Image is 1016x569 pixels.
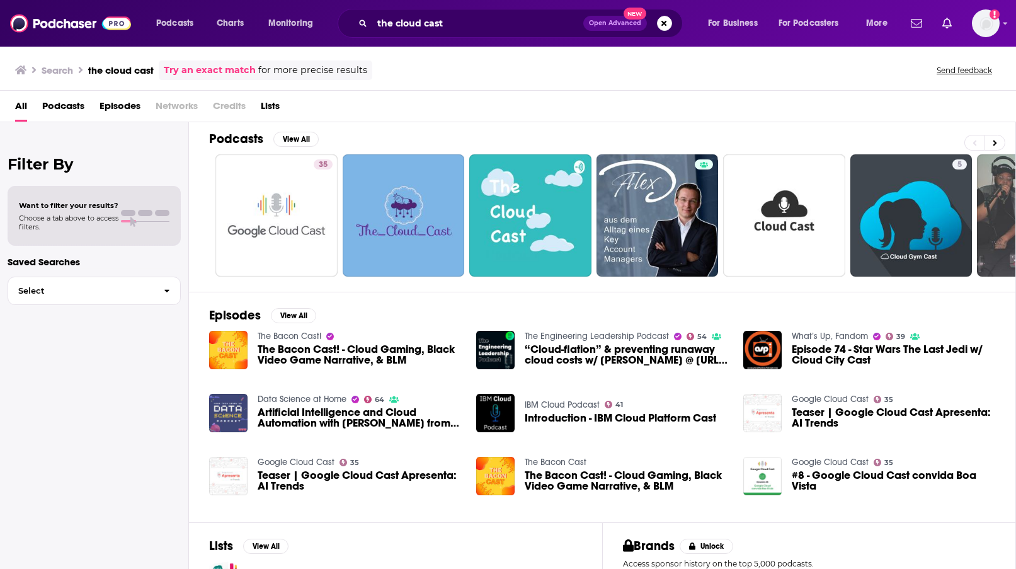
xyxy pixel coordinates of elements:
[42,64,73,76] h3: Search
[350,460,359,466] span: 35
[261,96,280,122] a: Lists
[884,460,893,466] span: 35
[271,308,316,323] button: View All
[156,14,193,32] span: Podcasts
[792,470,995,491] a: #8 - Google Cloud Cast convida Boa Vista
[525,344,728,365] a: “Cloud-flation” & preventing runaway cloud costs w/ Leon Kuperman @ Cast.ai #94
[258,407,461,428] span: Artificial Intelligence and Cloud Automation with [PERSON_NAME] from [URL] (Ep. 187)
[525,457,586,468] a: The Bacon Cast
[209,394,248,432] a: Artificial Intelligence and Cloud Automation with Leon Kuperman from Cast.ai (Ep. 187)
[886,333,906,340] a: 39
[972,9,1000,37] img: User Profile
[340,459,360,466] a: 35
[209,307,316,323] a: EpisodesView All
[8,256,181,268] p: Saved Searches
[8,277,181,305] button: Select
[952,159,967,170] a: 5
[100,96,140,122] a: Episodes
[258,394,346,405] a: Data Science at Home
[350,9,695,38] div: Search podcasts, credits, & more...
[896,334,905,340] span: 39
[319,159,328,171] span: 35
[372,13,583,33] input: Search podcasts, credits, & more...
[268,14,313,32] span: Monitoring
[525,413,716,423] span: Introduction - IBM Cloud Platform Cast
[525,399,600,410] a: IBM Cloud Podcast
[260,13,329,33] button: open menu
[779,14,839,32] span: For Podcasters
[8,155,181,173] h2: Filter By
[874,459,894,466] a: 35
[209,538,233,554] h2: Lists
[743,331,782,369] img: Episode 74 - Star Wars The Last Jedi w/ Cloud City Cast
[215,154,338,277] a: 35
[743,394,782,432] img: Teaser | Google Cloud Cast Apresenta: AI Trends
[857,13,903,33] button: open menu
[850,154,973,277] a: 5
[209,131,263,147] h2: Podcasts
[209,538,288,554] a: ListsView All
[884,397,893,403] span: 35
[156,96,198,122] span: Networks
[476,394,515,432] img: Introduction - IBM Cloud Platform Cast
[209,131,319,147] a: PodcastsView All
[209,457,248,495] a: Teaser | Google Cloud Cast Apresenta: AI Trends
[770,13,857,33] button: open menu
[258,457,334,468] a: Google Cloud Cast
[217,14,244,32] span: Charts
[209,331,248,369] img: The Bacon Cast! - Cloud Gaming, Black Video Game Narrative, & BLM
[589,20,641,26] span: Open Advanced
[19,214,118,231] span: Choose a tab above to access filters.
[147,13,210,33] button: open menu
[792,394,869,405] a: Google Cloud Cast
[476,331,515,369] img: “Cloud-flation” & preventing runaway cloud costs w/ Leon Kuperman @ Cast.ai #94
[213,96,246,122] span: Credits
[10,11,131,35] a: Podchaser - Follow, Share and Rate Podcasts
[525,470,728,491] a: The Bacon Cast! - Cloud Gaming, Black Video Game Narrative, & BLM
[680,539,733,554] button: Unlock
[792,344,995,365] a: Episode 74 - Star Wars The Last Jedi w/ Cloud City Cast
[314,159,333,170] a: 35
[906,13,927,34] a: Show notifications dropdown
[258,470,461,491] a: Teaser | Google Cloud Cast Apresenta: AI Trends
[258,63,367,78] span: for more precise results
[699,13,773,33] button: open menu
[972,9,1000,37] button: Show profile menu
[615,402,623,408] span: 41
[364,396,385,403] a: 64
[375,397,384,403] span: 64
[623,559,996,568] p: Access sponsor history on the top 5,000 podcasts.
[957,159,962,171] span: 5
[937,13,957,34] a: Show notifications dropdown
[525,331,669,342] a: The Engineering Leadership Podcast
[972,9,1000,37] span: Logged in as patiencebaldacci
[743,457,782,495] img: #8 - Google Cloud Cast convida Boa Vista
[792,457,869,468] a: Google Cloud Cast
[258,344,461,365] a: The Bacon Cast! - Cloud Gaming, Black Video Game Narrative, & BLM
[624,8,646,20] span: New
[88,64,154,76] h3: the cloud cast
[933,65,996,76] button: Send feedback
[476,457,515,495] a: The Bacon Cast! - Cloud Gaming, Black Video Game Narrative, & BLM
[258,331,321,342] a: The Bacon Cast!
[687,333,707,340] a: 54
[874,396,894,403] a: 35
[15,96,27,122] a: All
[8,287,154,295] span: Select
[42,96,84,122] a: Podcasts
[583,16,647,31] button: Open AdvancedNew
